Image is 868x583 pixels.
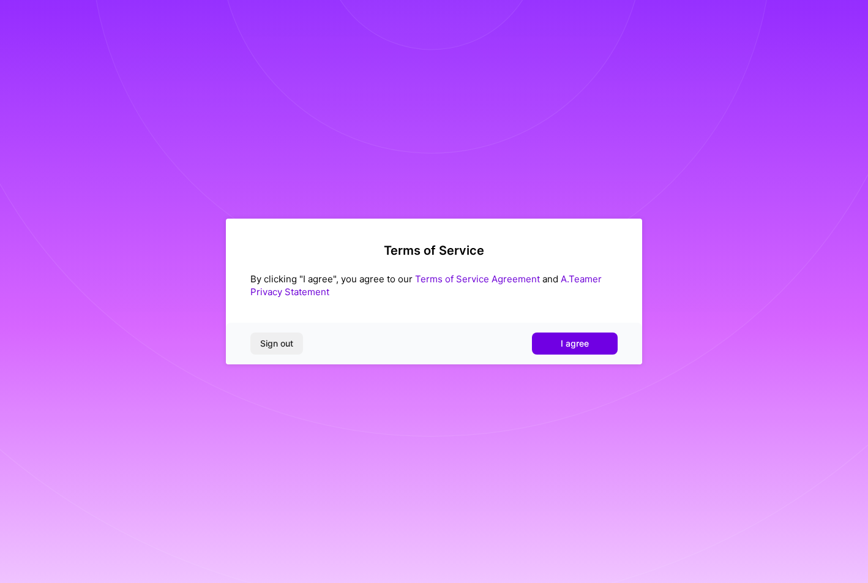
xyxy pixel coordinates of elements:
button: I agree [532,333,618,355]
span: I agree [561,337,589,350]
a: Terms of Service Agreement [415,273,540,285]
div: By clicking "I agree", you agree to our and [250,273,618,298]
span: Sign out [260,337,293,350]
h2: Terms of Service [250,243,618,258]
button: Sign out [250,333,303,355]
